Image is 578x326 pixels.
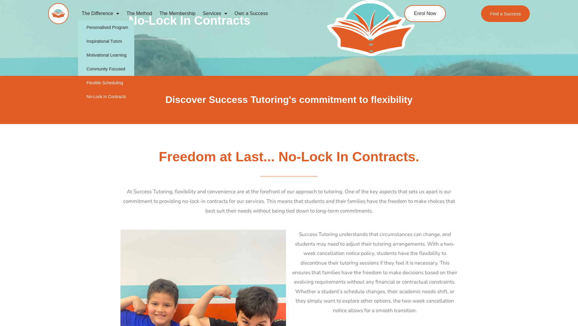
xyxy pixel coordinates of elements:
[78,62,134,76] a: Community Focused
[78,76,134,90] a: Flexible Scheduling
[404,5,446,22] a: Enrol Now
[78,34,134,48] a: Inspirational Tutors
[78,20,134,104] ul: The Difference
[481,5,530,22] a: Find a Success
[78,20,134,34] a: Personalised Program
[78,7,377,20] nav: Menu
[292,230,458,315] p: Success Tutoring understands that circumstances can change, and students may need to adjust their...
[475,258,578,326] iframe: Chat Widget
[120,187,458,216] p: At Success Tutoring, flexibility and convenience are at the forefront of our approach to tutoring...
[490,11,521,16] span: Find a Success
[199,7,231,20] a: Services
[120,148,458,166] h2: Freedom at Last... No-Lock In Contracts.
[123,7,156,20] a: The Method
[120,94,458,106] h2: Discover Success Tutoring's commitment to flexibility
[231,7,272,20] a: Own a Success
[414,11,436,16] span: Enrol Now
[78,7,123,20] a: The Difference
[78,90,134,104] a: No-Lock In Contracts
[156,7,199,20] a: The Membership
[78,48,134,62] a: Motivational Learning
